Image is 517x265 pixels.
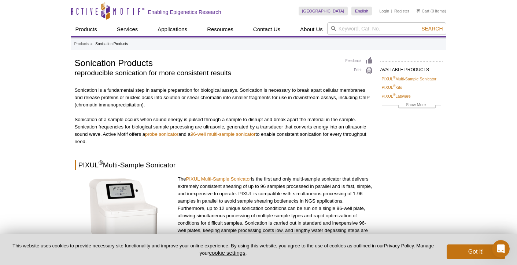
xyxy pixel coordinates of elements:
[382,101,441,110] a: Show More
[393,93,396,97] sup: ®
[346,57,373,65] a: Feedback
[417,8,429,14] a: Cart
[296,22,327,36] a: About Us
[391,7,392,15] li: |
[75,116,373,145] p: Sonication of a sample occurs when sound energy is pulsed through a sample to disrupt and break a...
[417,9,420,12] img: Your Cart
[153,22,192,36] a: Applications
[75,70,338,76] h2: reproducible sonication for more consistent results
[75,87,373,109] p: Sonication is a fundamental step in sample preparation for biological assays. Sonication is neces...
[91,42,93,46] li: »
[382,76,436,82] a: PIXUL®Multi-Sample Sonicator
[12,243,435,257] p: This website uses cookies to provide necessary site functionality and improve your online experie...
[203,22,238,36] a: Resources
[327,22,446,35] input: Keyword, Cat. No.
[346,67,373,75] a: Print
[351,7,372,15] a: English
[447,244,505,259] button: Got it!
[191,131,255,137] a: 96-well multi-sample sonicator
[74,41,89,47] a: Products
[492,240,510,258] iframe: Intercom live chat
[419,25,445,32] button: Search
[178,175,373,242] p: The is the first and only multi-sample sonicator that delivers extremely consistent shearing of u...
[95,42,128,46] li: Sonication Products
[186,176,251,182] a: PIXUL Multi-Sample Sonicator
[382,84,402,91] a: PIXUL®Kits
[148,9,221,15] h2: Enabling Epigenetics Research
[145,131,178,137] a: probe sonicator
[75,160,373,170] h2: PIXUL Multi-Sample Sonicator
[112,22,143,36] a: Services
[393,76,396,79] sup: ®
[249,22,285,36] a: Contact Us
[394,8,409,14] a: Register
[209,250,245,256] button: cookie settings
[421,26,443,32] span: Search
[99,160,103,166] sup: ®
[382,93,411,99] a: PIXUL®Labware
[417,7,446,15] li: (0 items)
[87,175,160,261] img: Click on the image for more information on the PIXUL Multi-Sample Sonicator.
[71,22,101,36] a: Products
[379,8,389,14] a: Login
[380,61,443,75] h2: AVAILABLE PRODUCTS
[384,243,414,248] a: Privacy Policy
[393,84,396,88] sup: ®
[75,57,338,68] h1: Sonication Products
[299,7,348,15] a: [GEOGRAPHIC_DATA]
